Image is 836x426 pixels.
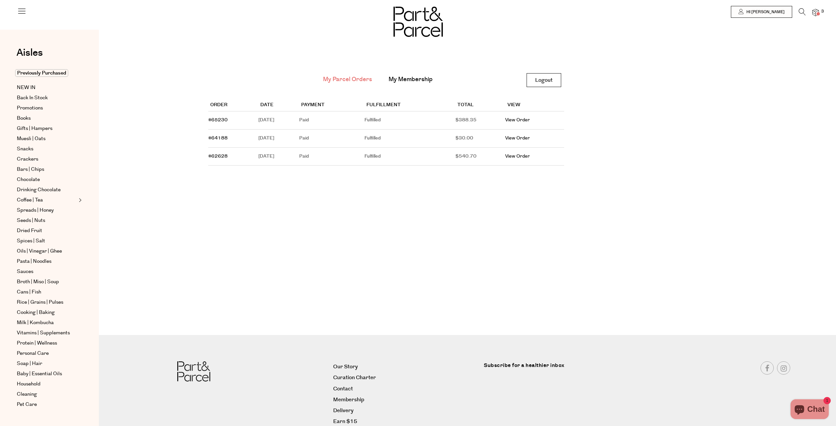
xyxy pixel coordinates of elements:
[820,9,825,15] span: 3
[393,7,443,37] img: Part&Parcel
[17,125,52,133] span: Gifts | Hampers
[731,6,792,18] a: Hi [PERSON_NAME]
[17,258,77,265] a: Pasta | Noodles
[323,75,372,84] a: My Parcel Orders
[17,135,45,143] span: Muesli | Oats
[208,99,259,111] th: Order
[455,130,505,148] td: $30.00
[17,401,77,409] a: Pet Care
[77,196,82,204] button: Expand/Collapse Coffee | Tea
[17,370,62,378] span: Baby | Essential Oils
[299,148,364,166] td: Paid
[789,399,831,421] inbox-online-store-chat: Shopify online store chat
[17,278,77,286] a: Broth | Miso | Soup
[258,99,299,111] th: Date
[17,329,70,337] span: Vitamins | Supplements
[389,75,433,84] a: My Membership
[17,94,77,102] a: Back In Stock
[17,360,77,368] a: Soap | Hair
[17,94,48,102] span: Back In Stock
[299,130,364,148] td: Paid
[15,69,68,77] span: Previously Purchased
[505,135,530,141] a: View Order
[17,370,77,378] a: Baby | Essential Oils
[17,329,77,337] a: Vitamins | Supplements
[17,155,77,163] a: Crackers
[17,237,45,245] span: Spices | Salt
[17,288,41,296] span: Cans | Fish
[364,148,455,166] td: Fulfilled
[208,117,228,123] a: #65230
[333,373,479,382] a: Curation Charter
[17,319,77,327] a: Milk | Kombucha
[333,362,479,371] a: Our Story
[17,217,45,225] span: Seeds | Nuts
[17,401,37,409] span: Pet Care
[17,288,77,296] a: Cans | Fish
[258,111,299,130] td: [DATE]
[17,380,77,388] a: Household
[745,9,785,15] span: Hi [PERSON_NAME]
[812,9,819,16] a: 3
[17,339,77,347] a: Protein | Wellness
[17,298,77,306] a: Rice | Grains | Pulses
[17,155,38,163] span: Crackers
[208,135,228,141] a: #64188
[17,104,43,112] span: Promotions
[17,84,77,92] a: NEW IN
[17,176,40,184] span: Chocolate
[17,247,62,255] span: Oils | Vinegar | Ghee
[17,206,54,214] span: Spreads | Honey
[527,73,561,87] a: Logout
[17,350,49,357] span: Personal Care
[16,46,43,60] span: Aisles
[17,186,61,194] span: Drinking Chocolate
[258,148,299,166] td: [DATE]
[299,111,364,130] td: Paid
[17,227,77,235] a: Dried Fruit
[333,406,479,415] a: Delivery
[333,395,479,404] a: Membership
[17,186,77,194] a: Drinking Chocolate
[364,99,455,111] th: Fulfillment
[455,111,505,130] td: $388.35
[505,153,530,160] a: View Order
[17,380,41,388] span: Household
[17,145,33,153] span: Snacks
[299,99,364,111] th: Payment
[17,390,77,398] a: Cleaning
[17,104,77,112] a: Promotions
[17,227,42,235] span: Dried Fruit
[16,48,43,64] a: Aisles
[17,145,77,153] a: Snacks
[17,84,36,92] span: NEW IN
[455,148,505,166] td: $540.70
[17,176,77,184] a: Chocolate
[333,417,479,426] a: Earn $15
[208,153,228,160] a: #62628
[17,278,59,286] span: Broth | Miso | Soup
[364,111,455,130] td: Fulfilled
[17,390,37,398] span: Cleaning
[17,339,57,347] span: Protein | Wellness
[17,247,77,255] a: Oils | Vinegar | Ghee
[177,361,210,381] img: Part&Parcel
[333,384,479,393] a: Contact
[17,114,31,122] span: Books
[455,99,505,111] th: Total
[17,350,77,357] a: Personal Care
[17,268,77,276] a: Sauces
[17,69,77,77] a: Previously Purchased
[364,130,455,148] td: Fulfilled
[505,99,564,111] th: View
[17,166,44,173] span: Bars | Chips
[17,206,77,214] a: Spreads | Honey
[17,360,42,368] span: Soap | Hair
[505,117,530,123] a: View Order
[17,258,51,265] span: Pasta | Noodles
[17,196,77,204] a: Coffee | Tea
[17,114,77,122] a: Books
[484,361,639,374] label: Subscribe for a healthier inbox
[17,135,77,143] a: Muesli | Oats
[17,217,77,225] a: Seeds | Nuts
